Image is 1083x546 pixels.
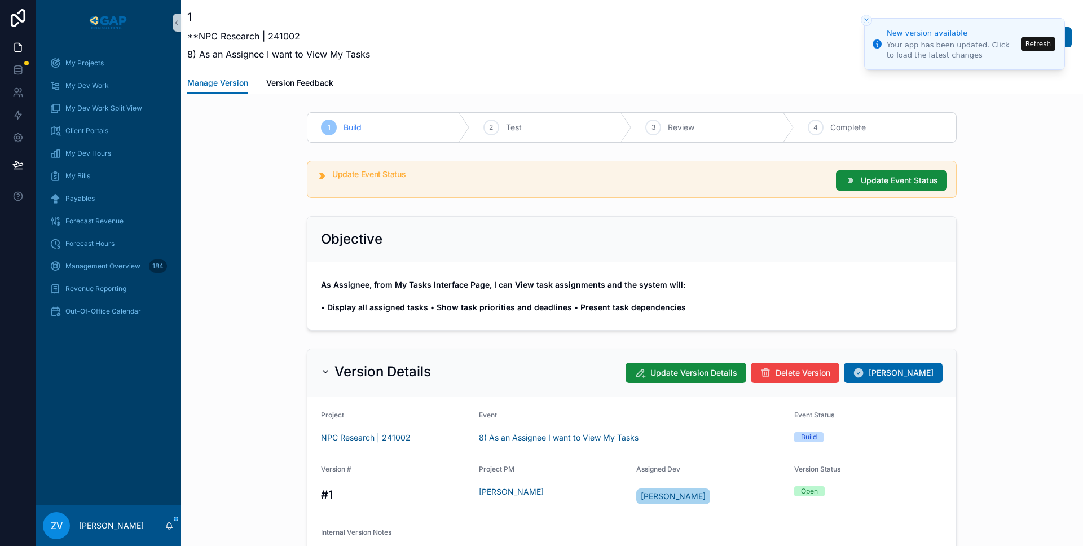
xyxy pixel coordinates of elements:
span: Forecast Revenue [65,217,124,226]
h5: Update Event Status [332,170,827,178]
a: Payables [43,188,174,209]
span: Test [506,122,522,133]
span: 1 [328,123,331,132]
p: **NPC Research | 241002 [187,29,370,43]
span: Build [344,122,362,133]
button: Update Event Status [836,170,947,191]
img: App logo [87,14,129,32]
a: Management Overview184 [43,256,174,276]
span: [PERSON_NAME] [869,367,934,378]
a: [PERSON_NAME] [636,488,710,504]
a: Forecast Hours [43,234,174,254]
span: Project [321,411,344,419]
a: Forecast Revenue [43,211,174,231]
a: My Dev Work [43,76,174,96]
strong: As Assignee, from My Tasks Interface Page, I can View task assignments and the system will: • Dis... [321,280,686,312]
span: My Dev Work Split View [65,104,142,113]
span: Assigned Dev [636,465,680,473]
span: Delete Version [776,367,830,378]
button: Update Version Details [626,363,746,383]
div: Your app has been updated. Click to load the latest changes [887,40,1018,60]
a: Client Portals [43,121,174,141]
span: My Dev Work [65,81,109,90]
a: [PERSON_NAME] [479,486,544,497]
span: Out-Of-Office Calendar [65,307,141,316]
a: Out-Of-Office Calendar [43,301,174,322]
button: Refresh [1021,37,1055,51]
span: Update Event Status [861,175,938,186]
span: Complete [830,122,866,133]
span: My Dev Hours [65,149,111,158]
span: Client Portals [65,126,108,135]
span: Update Version Details [650,367,737,378]
span: My Projects [65,59,104,68]
span: 2 [489,123,493,132]
div: 184 [149,259,167,273]
span: Event [479,411,497,419]
span: Event Status [794,411,834,419]
span: 3 [651,123,655,132]
span: Management Overview [65,262,140,271]
div: Open [801,486,818,496]
h1: 1 [187,9,370,25]
span: [PERSON_NAME] [641,491,706,502]
p: 8) As an Assignee I want to View My Tasks [187,47,370,61]
span: Version # [321,465,351,473]
a: NPC Research | 241002 [321,432,411,443]
button: Delete Version [751,363,839,383]
span: 4 [813,123,818,132]
a: Revenue Reporting [43,279,174,299]
h3: #1 [321,486,470,503]
span: Review [668,122,694,133]
h2: Version Details [334,363,431,381]
span: Revenue Reporting [65,284,126,293]
span: Forecast Hours [65,239,115,248]
span: Manage Version [187,77,248,89]
span: Payables [65,194,95,203]
a: Version Feedback [266,73,333,95]
a: My Dev Work Split View [43,98,174,118]
span: Version Feedback [266,77,333,89]
p: [PERSON_NAME] [79,520,144,531]
span: Project PM [479,465,514,473]
span: Internal Version Notes [321,528,391,536]
a: My Projects [43,53,174,73]
span: My Bills [65,171,90,180]
a: My Dev Hours [43,143,174,164]
button: [PERSON_NAME] [844,363,943,383]
button: Close toast [861,15,872,26]
a: 8) As an Assignee I want to View My Tasks [479,432,639,443]
div: Build [801,432,817,442]
h2: Objective [321,230,382,248]
a: My Bills [43,166,174,186]
span: Version Status [794,465,840,473]
div: New version available [887,28,1018,39]
div: scrollable content [36,45,180,336]
a: Manage Version [187,73,248,94]
span: ZV [51,519,63,532]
